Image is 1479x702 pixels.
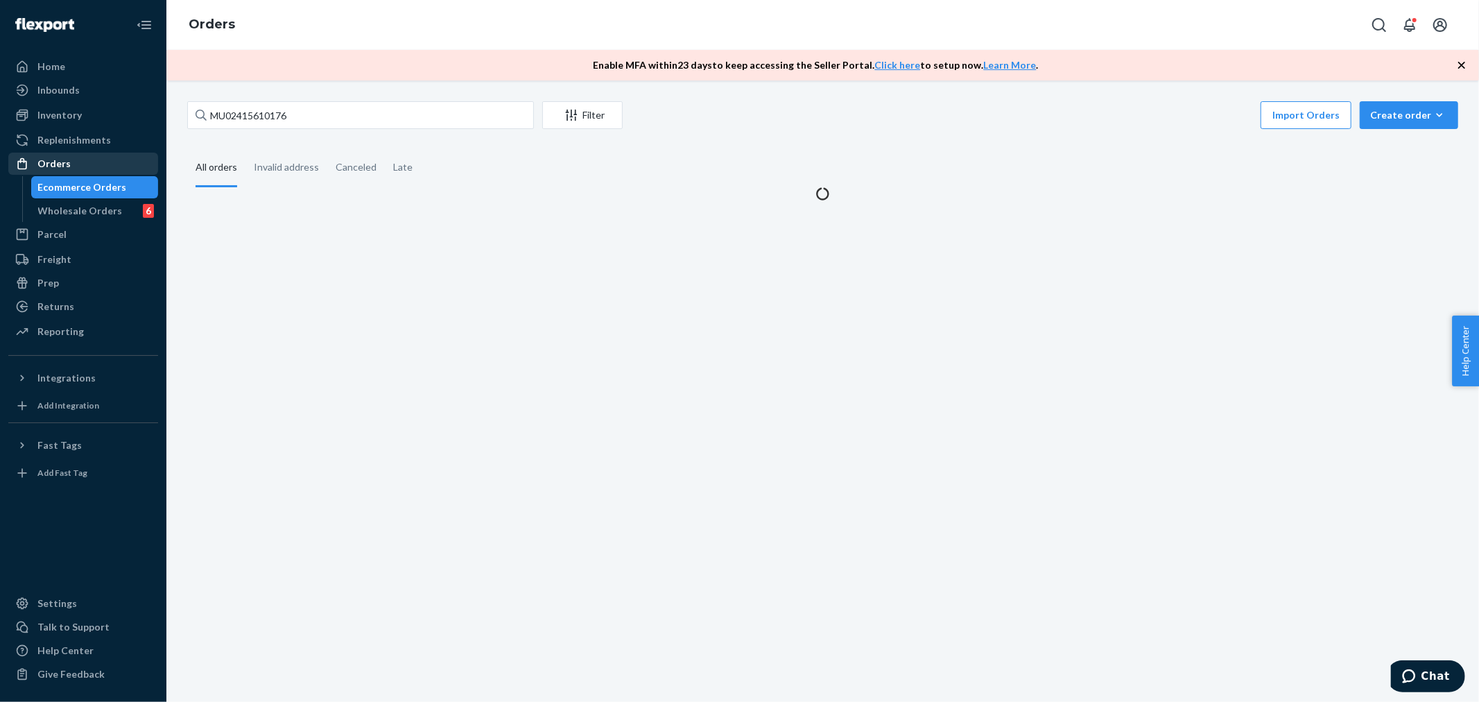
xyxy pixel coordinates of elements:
div: Replenishments [37,133,111,147]
div: Give Feedback [37,667,105,681]
div: Filter [543,108,622,122]
a: Inbounds [8,79,158,101]
div: Canceled [336,149,377,185]
a: Freight [8,248,158,271]
div: Inbounds [37,83,80,97]
div: Inventory [37,108,82,122]
div: Wholesale Orders [38,204,123,218]
div: 6 [143,204,154,218]
button: Open account menu [1426,11,1454,39]
img: Flexport logo [15,18,74,32]
a: Reporting [8,320,158,343]
button: Fast Tags [8,434,158,456]
button: Create order [1360,101,1458,129]
button: Integrations [8,367,158,389]
a: Ecommerce Orders [31,176,159,198]
a: Parcel [8,223,158,246]
div: Orders [37,157,71,171]
button: Import Orders [1261,101,1351,129]
a: Help Center [8,640,158,662]
a: Add Integration [8,395,158,417]
a: Orders [189,17,235,32]
button: Talk to Support [8,616,158,638]
div: Fast Tags [37,438,82,452]
a: Replenishments [8,129,158,151]
div: Talk to Support [37,620,110,634]
a: Prep [8,272,158,294]
button: Open Search Box [1365,11,1393,39]
a: Wholesale Orders6 [31,200,159,222]
ol: breadcrumbs [178,5,246,45]
div: Reporting [37,325,84,339]
div: Ecommerce Orders [38,180,127,194]
div: Returns [37,300,74,314]
a: Home [8,55,158,78]
div: Invalid address [254,149,319,185]
div: Help Center [37,644,94,658]
button: Open notifications [1396,11,1424,39]
div: Settings [37,597,77,610]
iframe: Opens a widget where you can chat to one of our agents [1391,660,1465,695]
a: Inventory [8,104,158,126]
button: Close Navigation [130,11,158,39]
div: All orders [196,149,237,187]
button: Filter [542,101,623,129]
div: Parcel [37,228,67,241]
div: Add Fast Tag [37,467,87,479]
div: Create order [1370,108,1448,122]
p: Enable MFA within 23 days to keep accessing the Seller Portal. to setup now. . [594,58,1039,72]
a: Learn More [984,59,1037,71]
input: Search orders [187,101,534,129]
button: Help Center [1452,316,1479,386]
a: Add Fast Tag [8,462,158,484]
div: Freight [37,252,71,266]
a: Orders [8,153,158,175]
a: Settings [8,592,158,615]
div: Home [37,60,65,74]
div: Add Integration [37,400,99,411]
a: Returns [8,296,158,318]
button: Give Feedback [8,663,158,685]
div: Integrations [37,371,96,385]
div: Prep [37,276,59,290]
div: Late [393,149,413,185]
a: Click here [875,59,921,71]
